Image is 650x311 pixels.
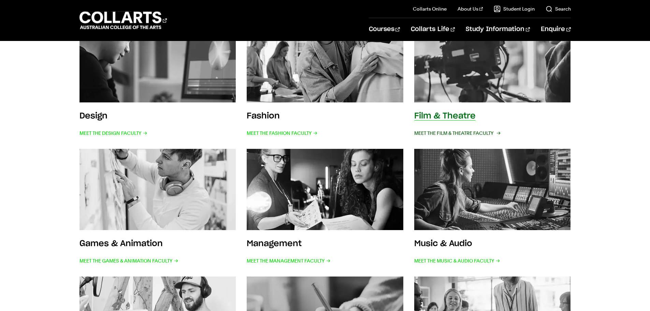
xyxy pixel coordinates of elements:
[247,128,318,138] span: Meet the Fashion Faculty
[541,18,570,41] a: Enquire
[411,18,455,41] a: Collarts Life
[80,256,178,266] span: Meet the Games & Animation Faculty
[414,240,472,248] h3: Music & Audio
[80,240,163,248] h3: Games & Animation
[414,128,500,138] span: Meet the Film & Theatre Faculty
[80,11,167,30] div: Go to homepage
[466,18,530,41] a: Study Information
[414,112,476,120] h3: Film & Theatre
[458,5,483,12] a: About Us
[413,5,447,12] a: Collarts Online
[247,112,280,120] h3: Fashion
[80,149,236,266] a: Games & Animation Meet the Games & Animation Faculty
[546,5,571,12] a: Search
[369,18,400,41] a: Courses
[247,240,302,248] h3: Management
[80,128,147,138] span: Meet the Design Faculty
[247,149,403,266] a: Management Meet the Management Faculty
[414,256,500,266] span: Meet the Music & Audio Faculty
[414,149,571,266] a: Music & Audio Meet the Music & Audio Faculty
[247,256,331,266] span: Meet the Management Faculty
[414,21,571,138] a: Film & Theatre Meet the Film & Theatre Faculty
[247,21,403,138] a: Fashion Meet the Fashion Faculty
[80,112,107,120] h3: Design
[494,5,535,12] a: Student Login
[80,21,236,138] a: Design Meet the Design Faculty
